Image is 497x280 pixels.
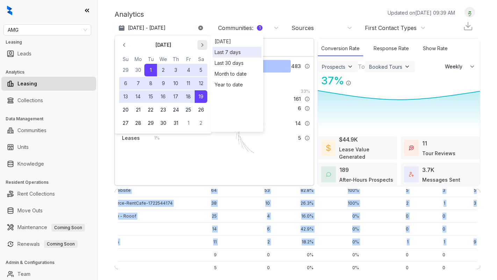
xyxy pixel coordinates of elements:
[347,63,354,70] img: ViewFilterArrow
[51,224,85,232] span: Coming Soon
[339,166,349,174] div: 189
[157,117,170,129] button: 30
[451,262,490,274] td: 0%
[218,24,262,32] div: Communities :
[213,79,261,90] div: Year to date
[346,80,351,86] img: Info
[358,62,365,71] div: To
[275,210,319,223] td: 16.0%
[414,184,451,197] td: 3
[17,204,43,218] a: Move Outs
[8,25,87,35] span: AMG
[170,117,182,129] button: 31
[213,58,261,68] div: Last 30 days
[414,210,451,223] td: 0
[319,249,365,262] td: 0%
[222,223,275,236] td: 6
[451,249,490,262] td: 0%
[89,249,178,262] td: Zumper
[89,197,178,210] td: IlsLeadSource-RentCafe-1722544174
[1,93,96,107] li: Collections
[6,259,98,266] h3: Admin & Configurations
[17,123,46,137] a: Communities
[451,197,490,210] td: 3.0%
[157,90,170,103] button: 16
[170,90,182,103] button: 17
[132,104,144,116] button: 21
[365,210,414,223] td: 0
[89,236,178,249] td: Google Ads
[195,104,207,116] button: 26
[195,77,207,90] button: 12
[144,90,157,103] button: 15
[178,210,222,223] td: 25
[132,64,144,76] button: 30
[326,144,331,152] img: LeaseValue
[275,249,319,262] td: 0%
[318,73,344,89] div: 37 %
[319,197,365,210] td: 100%
[182,104,195,116] button: 25
[132,55,144,63] th: Monday
[178,249,222,262] td: 9
[44,240,78,248] span: Coming Soon
[414,236,451,249] td: 1
[339,176,393,183] div: After-Hours Prospects
[445,63,466,70] span: Weekly
[275,197,319,210] td: 26.3%
[319,223,365,236] td: 0%
[422,139,427,147] div: 11
[157,104,170,116] button: 23
[222,197,275,210] td: 10
[295,120,301,127] span: 14
[155,41,171,48] p: [DATE]
[132,77,144,90] button: 7
[365,184,414,197] td: 5
[1,157,96,171] li: Knowledge
[147,134,160,142] div: 1 %
[89,184,178,197] td: Property Website
[178,262,222,274] td: 5
[370,41,412,56] div: Response Rate
[222,249,275,262] td: 0
[119,77,132,90] button: 6
[122,134,140,142] div: Leases
[419,41,451,56] div: Show Rate
[275,223,319,236] td: 42.9%
[119,64,132,76] button: 29
[298,134,301,142] span: 5
[422,150,455,157] div: Tour Reviews
[365,24,417,32] div: First Contact Types
[365,197,414,210] td: 2
[365,223,414,236] td: 0
[465,9,475,16] img: UserAvatar
[182,90,195,103] button: 18
[178,197,222,210] td: 38
[213,68,261,79] div: Month to date
[144,64,157,76] button: 1
[319,236,365,249] td: 0%
[17,187,55,201] a: Rent Collections
[304,121,310,126] img: Info
[409,172,414,177] img: TotalFum
[318,41,363,56] div: Conversion Rate
[326,172,331,177] img: AfterHoursConversations
[257,25,262,31] div: 1
[144,104,157,116] button: 22
[89,262,178,274] td: Google
[157,55,170,63] th: Wednesday
[275,236,319,249] td: 18.2%
[6,179,98,186] h3: Resident Operations
[6,69,98,75] h3: Analytics
[422,176,460,183] div: Messages Sent
[304,96,310,102] img: Info
[404,63,411,70] img: ViewFilterArrow
[157,77,170,90] button: 9
[1,77,96,91] li: Leasing
[119,117,132,129] button: 27
[1,47,96,61] li: Leads
[17,157,44,171] a: Knowledge
[463,21,473,31] img: Download
[222,236,275,249] td: 2
[17,77,37,91] a: Leasing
